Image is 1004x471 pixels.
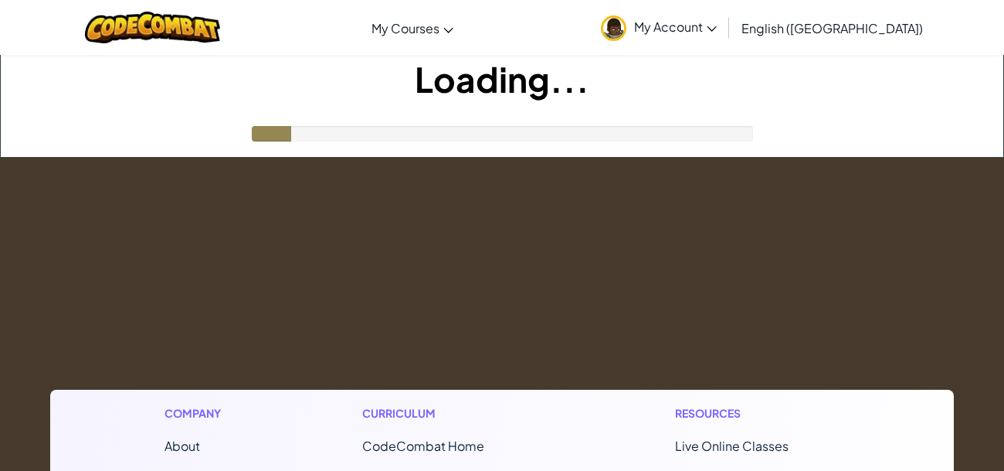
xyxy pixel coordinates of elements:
[362,438,484,454] span: CodeCombat Home
[165,438,200,454] a: About
[634,19,717,35] span: My Account
[1,55,1003,103] h1: Loading...
[593,3,724,52] a: My Account
[741,20,923,36] span: English ([GEOGRAPHIC_DATA])
[362,405,549,422] h1: Curriculum
[675,438,789,454] a: Live Online Classes
[165,405,236,422] h1: Company
[601,15,626,41] img: avatar
[371,20,439,36] span: My Courses
[85,12,220,43] img: CodeCombat logo
[675,405,839,422] h1: Resources
[364,7,461,49] a: My Courses
[734,7,931,49] a: English ([GEOGRAPHIC_DATA])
